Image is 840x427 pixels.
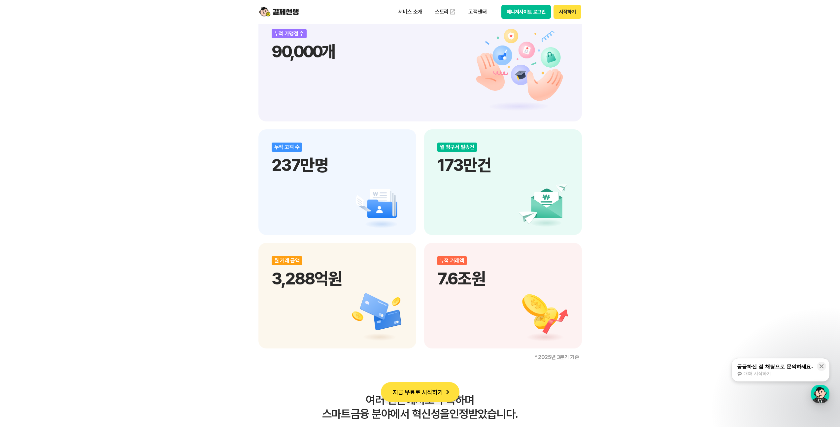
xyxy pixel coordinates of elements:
[554,5,581,19] button: 시작하기
[437,143,477,152] div: 월 청구서 발송건
[60,219,68,225] span: 대화
[464,6,491,18] p: 고객센터
[2,209,44,226] a: 홈
[272,42,569,61] p: 90,000개
[449,9,456,15] img: 외부 도메인 오픈
[272,256,302,265] div: 월 거래 금액
[272,155,403,175] p: 237만명
[394,6,427,18] p: 서비스 소개
[258,393,582,421] h3: 여러 언론에서도 주목하며 스마트금융 분야에서 혁신성을 인정받았습니다.
[272,143,302,152] div: 누적 고객 수
[272,29,307,38] div: 누적 가맹점 수
[437,269,569,288] p: 7.6조원
[437,155,569,175] p: 173만건
[443,387,452,397] img: 화살표 아이콘
[272,269,403,288] p: 3,288억원
[501,5,551,19] button: 매니저사이트 로그인
[437,256,467,265] div: 누적 거래액
[44,209,85,226] a: 대화
[21,219,25,224] span: 홈
[430,5,461,18] a: 스토리
[259,6,299,18] img: logo
[381,382,459,402] button: 지금 무료로 시작하기
[258,355,582,360] p: * 2025년 3분기 기준
[85,209,127,226] a: 설정
[102,219,110,224] span: 설정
